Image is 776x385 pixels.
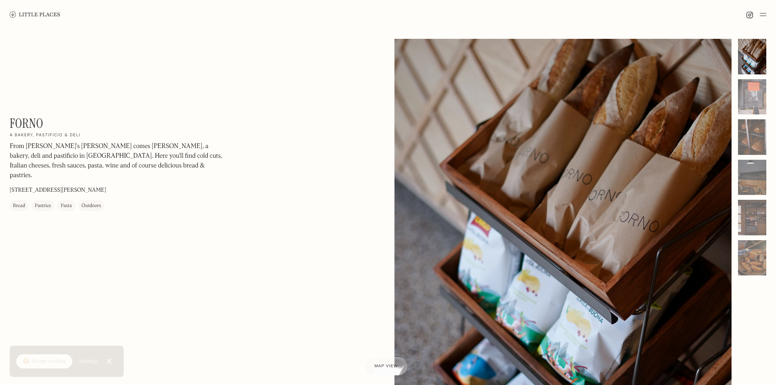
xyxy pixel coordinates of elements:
[61,202,72,210] div: Pasta
[35,202,51,210] div: Pastries
[10,142,228,180] p: From [PERSON_NAME]'s [PERSON_NAME] comes [PERSON_NAME], a bakery, deli and pastificio in [GEOGRAP...
[101,353,117,369] a: Close Cookie Popup
[16,354,72,369] a: 🍪 Accept cookies
[10,133,80,138] h2: A bakery, pastificio & deli
[375,364,398,368] span: Map view
[13,202,25,210] div: Bread
[79,352,98,370] a: Settings
[23,357,66,366] div: 🍪 Accept cookies
[79,358,98,364] div: Settings
[10,186,106,195] p: [STREET_ADDRESS][PERSON_NAME]
[365,357,408,375] a: Map view
[82,202,101,210] div: Outdoors
[10,116,43,131] h1: Forno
